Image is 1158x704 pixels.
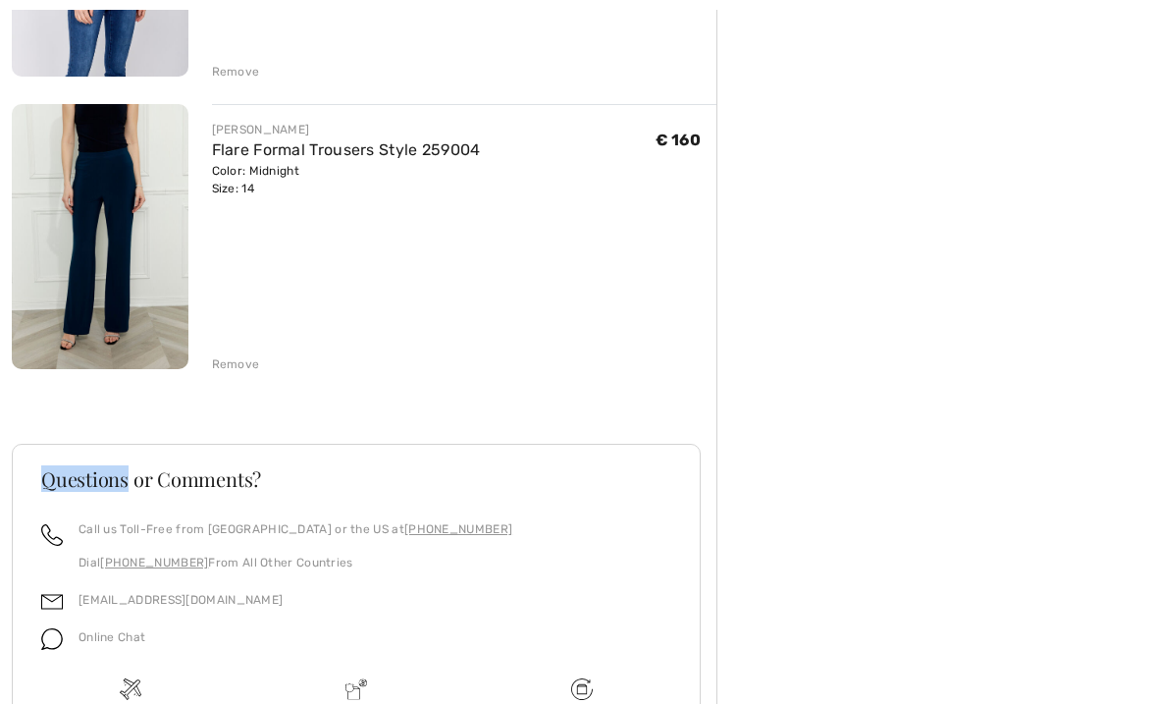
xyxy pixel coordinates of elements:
[571,678,593,700] img: Free shipping on orders over &#8364;130
[120,678,141,700] img: Free shipping on orders over &#8364;130
[345,678,367,700] img: Delivery is a breeze since we pay the duties!
[41,469,671,489] h3: Questions or Comments?
[100,556,208,569] a: [PHONE_NUMBER]
[212,162,481,197] div: Color: Midnight Size: 14
[212,355,260,373] div: Remove
[212,63,260,81] div: Remove
[212,140,481,159] a: Flare Formal Trousers Style 259004
[41,628,63,650] img: chat
[404,522,512,536] a: [PHONE_NUMBER]
[12,104,188,368] img: Flare Formal Trousers Style 259004
[79,630,145,644] span: Online Chat
[79,554,512,571] p: Dial From All Other Countries
[41,524,63,546] img: call
[41,591,63,613] img: email
[656,131,702,149] span: € 160
[79,520,512,538] p: Call us Toll-Free from [GEOGRAPHIC_DATA] or the US at
[212,121,481,138] div: [PERSON_NAME]
[79,593,283,607] a: [EMAIL_ADDRESS][DOMAIN_NAME]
